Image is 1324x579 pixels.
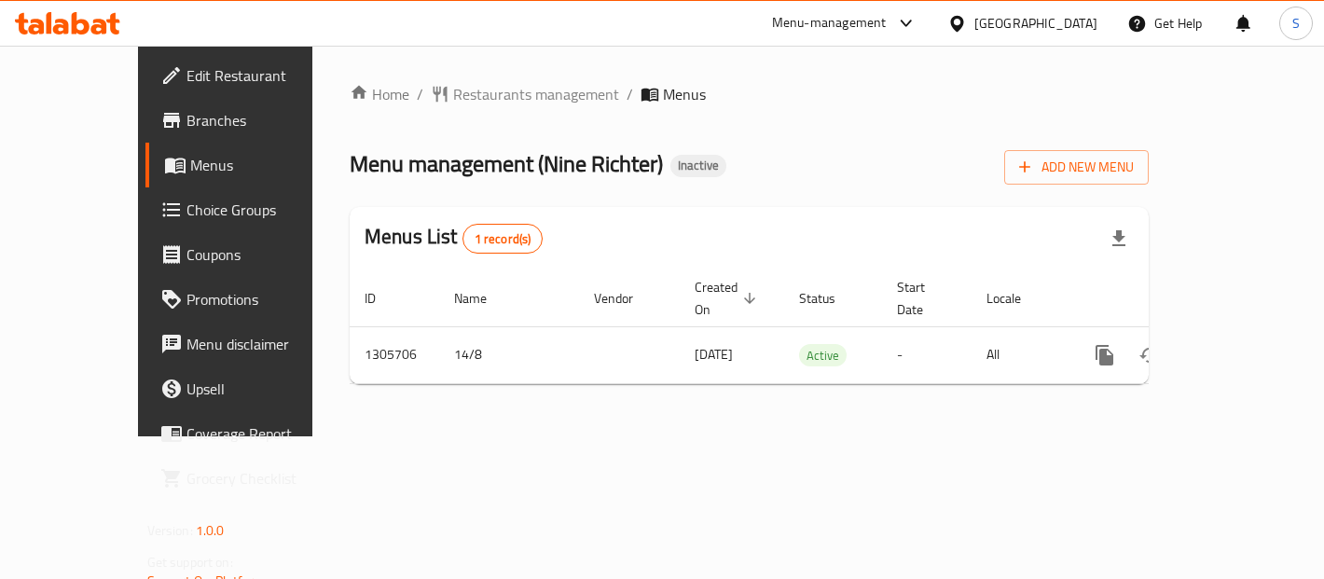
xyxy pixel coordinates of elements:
span: Restaurants management [453,83,619,105]
span: Locale [986,287,1045,310]
a: Branches [145,98,359,143]
button: more [1083,333,1127,378]
span: Version: [147,518,193,543]
span: 1.0.0 [196,518,225,543]
a: Grocery Checklist [145,456,359,501]
div: Inactive [670,155,726,177]
th: Actions [1068,270,1276,327]
div: Total records count [462,224,544,254]
span: Name [454,287,511,310]
div: Menu-management [772,12,887,34]
a: Restaurants management [431,83,619,105]
span: Upsell [186,378,344,400]
span: Branches [186,109,344,131]
span: S [1292,13,1300,34]
a: Coupons [145,232,359,277]
h2: Menus List [365,223,543,254]
a: Coverage Report [145,411,359,456]
td: - [882,326,972,383]
span: Grocery Checklist [186,467,344,489]
table: enhanced table [350,270,1276,384]
span: Get support on: [147,550,233,574]
span: Created On [695,276,762,321]
li: / [417,83,423,105]
a: Menu disclaimer [145,322,359,366]
span: Inactive [670,158,726,173]
span: Vendor [594,287,657,310]
span: Choice Groups [186,199,344,221]
a: Choice Groups [145,187,359,232]
td: 14/8 [439,326,579,383]
div: Active [799,344,847,366]
a: Edit Restaurant [145,53,359,98]
span: Coverage Report [186,422,344,445]
span: [DATE] [695,342,733,366]
div: Export file [1096,216,1141,261]
a: Upsell [145,366,359,411]
span: 1 record(s) [463,230,543,248]
span: Menus [663,83,706,105]
a: Menus [145,143,359,187]
span: Menus [190,154,344,176]
a: Promotions [145,277,359,322]
span: Menu management ( Nine Richter ) [350,143,663,185]
span: ID [365,287,400,310]
button: Change Status [1127,333,1172,378]
span: Promotions [186,288,344,310]
td: All [972,326,1068,383]
span: Edit Restaurant [186,64,344,87]
span: Coupons [186,243,344,266]
span: Add New Menu [1019,156,1134,179]
a: Home [350,83,409,105]
nav: breadcrumb [350,83,1149,105]
span: Menu disclaimer [186,333,344,355]
button: Add New Menu [1004,150,1149,185]
span: Active [799,345,847,366]
li: / [627,83,633,105]
span: Start Date [897,276,949,321]
span: Status [799,287,860,310]
td: 1305706 [350,326,439,383]
div: [GEOGRAPHIC_DATA] [974,13,1097,34]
